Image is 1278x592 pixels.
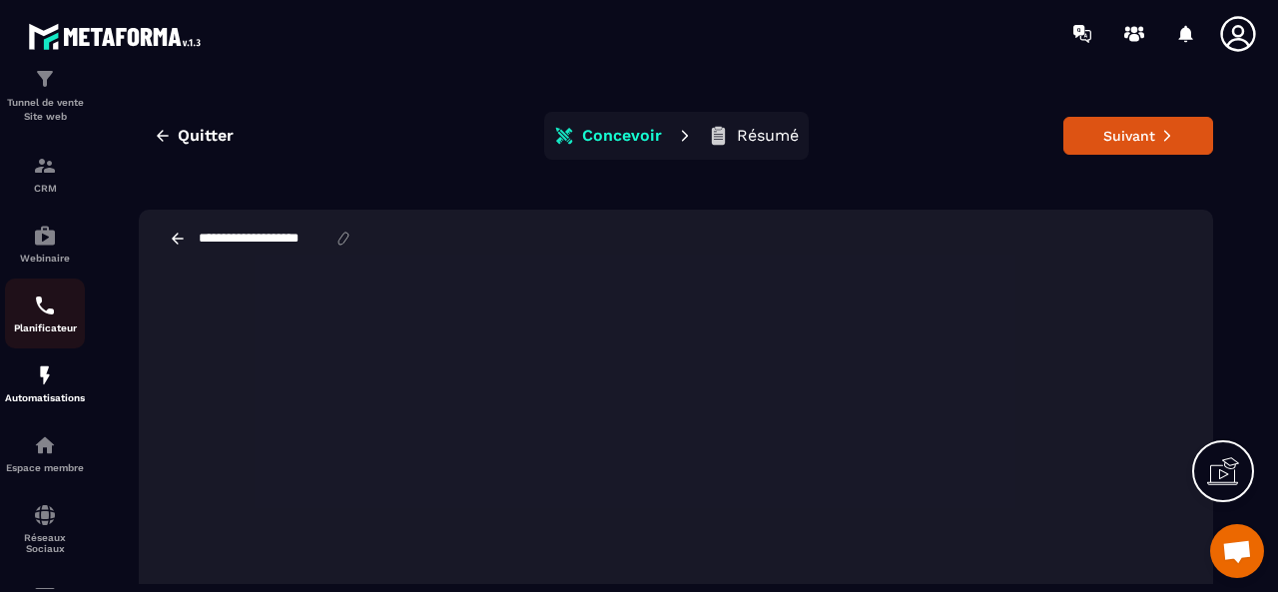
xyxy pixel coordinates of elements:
p: Concevoir [582,126,662,146]
a: schedulerschedulerPlanificateur [5,279,85,348]
a: automationsautomationsWebinaire [5,209,85,279]
div: Ouvrir le chat [1210,524,1264,578]
button: Résumé [702,116,805,156]
img: formation [33,154,57,178]
p: Espace membre [5,462,85,473]
img: formation [33,67,57,91]
p: Réseaux Sociaux [5,532,85,554]
button: Quitter [139,118,249,154]
p: Webinaire [5,253,85,264]
img: social-network [33,503,57,527]
img: automations [33,363,57,387]
button: Concevoir [548,116,668,156]
img: scheduler [33,294,57,317]
a: formationformationCRM [5,139,85,209]
p: Tunnel de vente Site web [5,96,85,124]
a: formationformationTunnel de vente Site web [5,52,85,139]
p: CRM [5,183,85,194]
p: Automatisations [5,392,85,403]
span: Quitter [178,126,234,146]
img: logo [28,18,208,55]
a: automationsautomationsEspace membre [5,418,85,488]
button: Suivant [1063,117,1213,155]
p: Résumé [737,126,799,146]
a: automationsautomationsAutomatisations [5,348,85,418]
img: automations [33,433,57,457]
img: automations [33,224,57,248]
a: social-networksocial-networkRéseaux Sociaux [5,488,85,569]
p: Planificateur [5,322,85,333]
